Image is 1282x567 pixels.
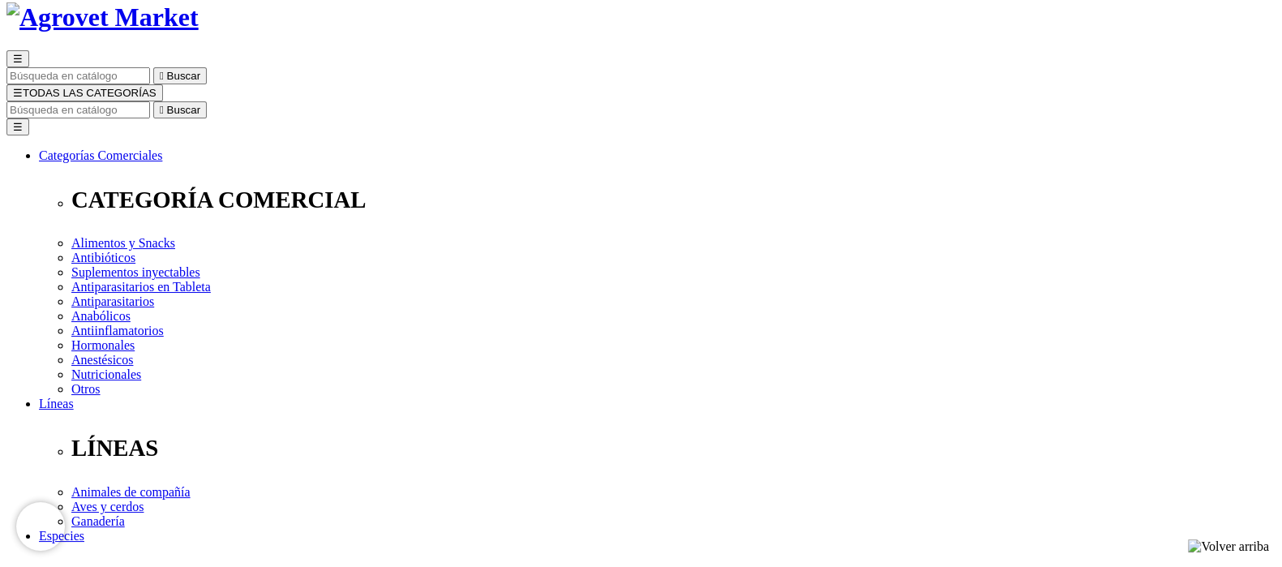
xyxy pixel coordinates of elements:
[71,251,135,264] a: Antibióticos
[153,101,207,118] button:  Buscar
[6,50,29,67] button: ☰
[71,324,164,337] a: Antiinflamatorios
[71,280,211,294] a: Antiparasitarios en Tableta
[71,485,191,499] a: Animales de compañía
[39,148,162,162] a: Categorías Comerciales
[6,67,150,84] input: Buscar
[160,70,164,82] i: 
[71,435,1276,462] p: LÍNEAS
[71,367,141,381] a: Nutricionales
[71,265,200,279] a: Suplementos inyectables
[13,87,23,99] span: ☰
[71,187,1276,213] p: CATEGORÍA COMERCIAL
[71,309,131,323] a: Anabólicos
[6,84,163,101] button: ☰TODAS LAS CATEGORÍAS
[160,104,164,116] i: 
[6,101,150,118] input: Buscar
[71,514,125,528] a: Ganadería
[71,353,133,367] a: Anestésicos
[71,294,154,308] a: Antiparasitarios
[1188,539,1269,554] img: Volver arriba
[71,338,135,352] a: Hormonales
[153,67,207,84] button:  Buscar
[167,104,200,116] span: Buscar
[39,529,84,543] a: Especies
[13,53,23,65] span: ☰
[39,397,74,410] a: Líneas
[6,2,199,32] img: Agrovet Market
[6,118,29,135] button: ☰
[71,382,101,396] a: Otros
[16,502,65,551] iframe: Brevo live chat
[71,236,175,250] a: Alimentos y Snacks
[167,70,200,82] span: Buscar
[71,500,144,513] a: Aves y cerdos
